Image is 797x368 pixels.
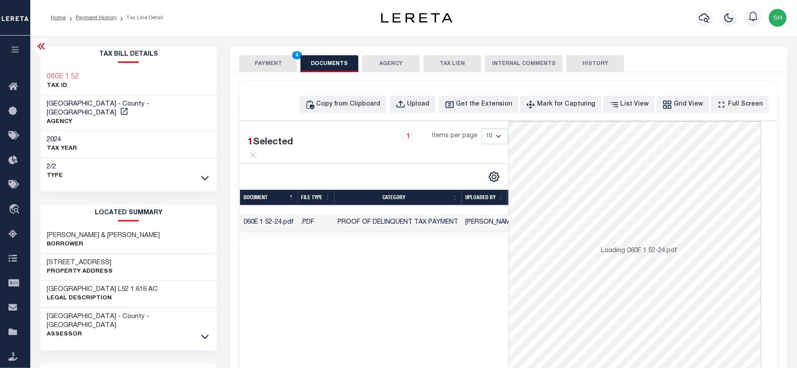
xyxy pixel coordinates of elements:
button: AGENCY [362,55,420,72]
div: Upload [407,100,430,110]
button: Mark for Capturing [520,96,602,113]
div: Full Screen [728,100,763,110]
button: Copy from Clipboard [299,96,386,113]
button: DOCUMENTS [301,55,358,72]
p: Legal Description [47,294,158,303]
span: Items per page [432,131,477,141]
p: Borrower [47,240,160,249]
div: Mark for Capturing [537,100,596,110]
th: CATEGORY: activate to sort column ascending [334,190,462,205]
button: Get the Extension [439,96,518,113]
div: Grid View [674,100,703,110]
button: HISTORY [566,55,624,72]
button: List View [603,96,655,113]
h2: LOCATED SUMMARY [41,205,217,221]
h3: [GEOGRAPHIC_DATA] - County - [GEOGRAPHIC_DATA] [47,312,211,330]
button: Full Screen [711,96,769,113]
div: List View [621,100,649,110]
a: 1 [403,131,413,141]
h3: 2/2 [47,163,63,172]
p: TAX ID [47,82,79,90]
th: Document: activate to sort column descending [240,190,297,205]
h3: [GEOGRAPHIC_DATA] L52 1.616 AC [47,285,158,294]
p: TAX YEAR [47,144,77,153]
div: Get the Extension [456,100,512,110]
a: Payment History [76,15,117,20]
h3: [STREET_ADDRESS] [47,258,113,267]
a: 060E 1 52 [47,73,79,82]
span: Proof of Delinquent Tax Payment [338,219,458,225]
div: Selected [248,135,293,164]
button: Upload [390,96,435,113]
i: travel_explore [8,204,23,216]
h3: [PERSON_NAME] & [PERSON_NAME] [47,231,160,240]
td: 060E 1 52-24.pdf [240,214,297,232]
p: Assessor [47,330,211,339]
td: [PERSON_NAME] [462,214,519,232]
h2: Tax Bill Details [41,46,217,63]
div: Copy from Clipboard [317,100,381,110]
li: Tax Line Detail [117,14,163,22]
th: UPLOADED ON: activate to sort column ascending [507,190,553,205]
span: [GEOGRAPHIC_DATA] - County - [GEOGRAPHIC_DATA] [47,101,150,116]
span: 1 [248,138,253,147]
img: svg+xml;base64,PHN2ZyB4bWxucz0iaHR0cDovL3d3dy53My5vcmcvMjAwMC9zdmciIHBvaW50ZXItZXZlbnRzPSJub25lIi... [769,9,787,27]
button: Grid View [657,96,709,113]
a: Home [51,15,66,20]
p: AGENCY [47,118,211,127]
img: logo-dark.svg [381,13,452,23]
p: Type [47,172,63,180]
th: UPLOADED BY: activate to sort column ascending [462,190,507,205]
p: Property Address [47,267,113,276]
button: PAYMENT [239,55,297,72]
button: TAX LIEN [423,55,481,72]
span: Loading 060E 1 52-24.pdf [602,248,678,254]
td: .PDF [297,214,334,232]
button: INTERNAL COMMENTS [485,55,563,72]
h3: 2024 [47,135,77,144]
th: FILE TYPE: activate to sort column ascending [298,190,334,205]
span: 4 [293,51,302,59]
